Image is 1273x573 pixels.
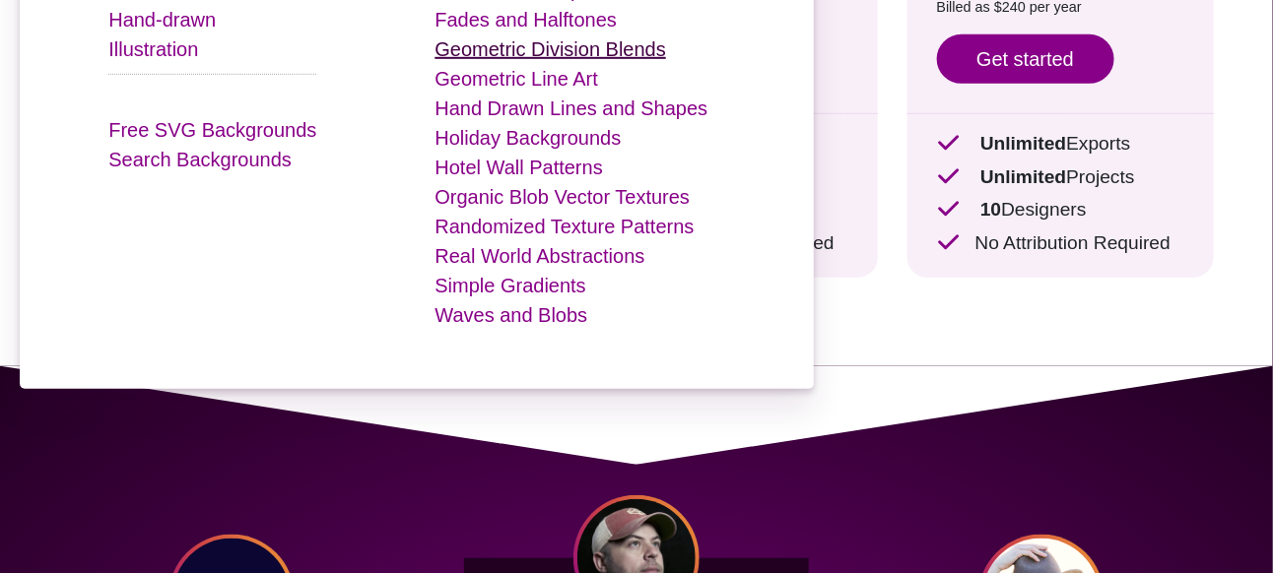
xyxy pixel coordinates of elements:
[937,163,1184,192] p: Projects
[108,9,216,31] a: Hand-drawn
[435,97,707,119] a: Hand Drawn Lines and Shapes
[435,9,617,31] a: Fades and Halftones
[108,119,316,141] a: Free SVG Backgrounds
[980,199,1001,220] strong: 10
[108,38,198,60] a: Illustration
[435,38,666,60] a: Geometric Division Blends
[937,34,1114,84] a: Get started
[937,130,1184,159] p: Exports
[435,304,587,326] a: Waves and Blobs
[980,166,1066,187] strong: Unlimited
[435,157,602,178] a: Hotel Wall Patterns
[435,186,690,208] a: Organic Blob Vector Textures
[435,68,598,90] a: Geometric Line Art
[435,275,585,296] a: Simple Gradients
[435,245,644,267] a: Real World Abstractions
[937,196,1184,224] p: Designers
[980,133,1066,154] strong: Unlimited
[435,216,694,237] a: Randomized Texture Patterns
[937,229,1184,258] p: No Attribution Required
[435,127,621,149] a: Holiday Backgrounds
[108,149,292,170] a: Search Backgrounds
